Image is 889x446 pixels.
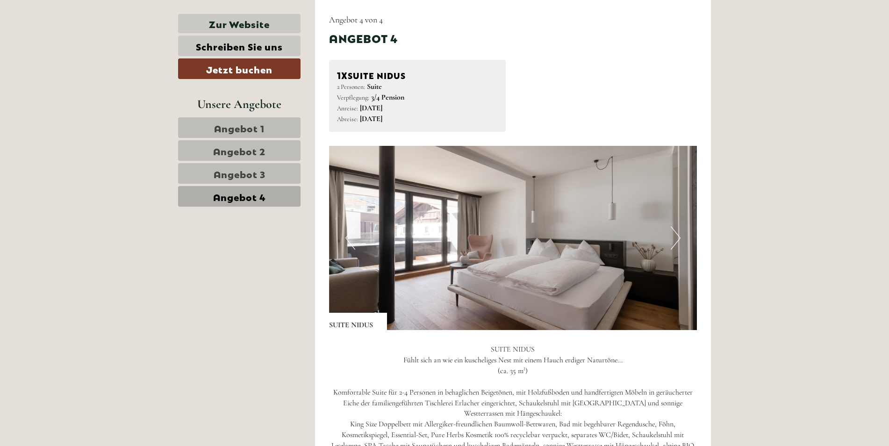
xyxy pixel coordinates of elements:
small: Verpflegung: [337,94,369,101]
b: [DATE] [360,114,382,123]
div: Guten Tag, wie können wir Ihnen helfen? [7,25,137,54]
div: [DATE] [167,7,201,23]
a: Zur Website [178,14,301,33]
button: Previous [345,226,355,250]
div: Angebot 4 [329,30,398,46]
div: Unsere Angebote [178,95,301,113]
span: Angebot 1 [214,121,265,134]
b: [DATE] [360,103,382,113]
b: 1x [337,68,348,81]
button: Senden [303,242,368,263]
div: [GEOGRAPHIC_DATA] [14,27,133,35]
div: SUITE NIDUS [337,68,498,81]
span: Angebot 4 von 4 [329,14,383,25]
b: 3/4 Pension [371,93,404,102]
button: Next [671,226,681,250]
small: Abreise: [337,115,358,123]
span: Angebot 3 [214,167,265,180]
img: image [329,146,697,330]
small: 2 Personen: [337,83,365,91]
small: Anreise: [337,104,358,112]
a: Schreiben Sie uns [178,36,301,56]
div: SUITE NIDUS [329,313,387,331]
b: Suite [367,82,382,91]
a: Jetzt buchen [178,58,301,79]
small: 18:51 [14,45,133,52]
span: Angebot 2 [213,144,265,157]
span: Angebot 4 [213,190,266,203]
